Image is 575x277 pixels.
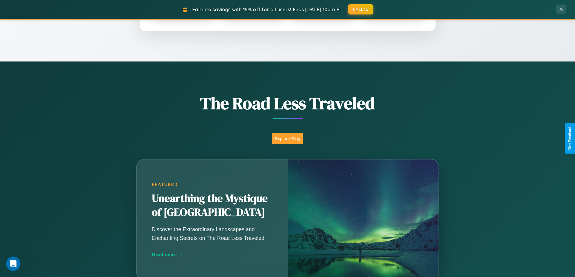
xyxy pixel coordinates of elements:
div: Featured [152,182,273,187]
h2: Unearthing the Mystique of [GEOGRAPHIC_DATA] [152,192,273,219]
iframe: Intercom live chat [6,257,21,271]
div: Give Feedback [568,126,572,151]
button: Explore Blog [272,133,303,144]
button: FALL15 [348,4,373,14]
span: Fall into savings with 15% off for all users! Ends [DATE] 10am PT. [192,6,343,12]
h1: The Road Less Traveled [107,92,469,115]
div: Read more → [152,251,273,258]
p: Discover the Extraordinary Landscapes and Enchanting Secrets on The Road Less Traveled. [152,225,273,242]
